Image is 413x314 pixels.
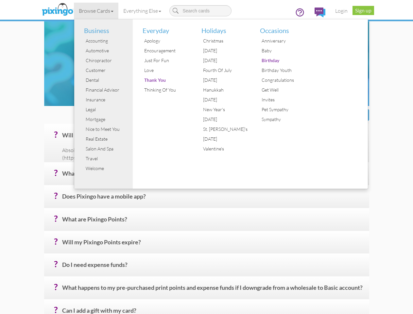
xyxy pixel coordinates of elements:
[260,36,309,46] div: Anniversary
[84,85,133,95] div: Financial Advisor
[84,95,133,105] div: Insurance
[79,46,133,56] a: Automotive
[201,114,250,124] div: [DATE]
[143,46,192,56] div: Encouragement
[201,95,250,105] div: [DATE]
[255,95,309,105] a: Invites
[197,19,250,36] li: Holidays
[62,239,364,251] h4: Will my Pixingo Points expire?
[201,75,250,85] div: [DATE]
[201,134,250,144] div: [DATE]
[255,56,309,65] a: Birthday
[255,105,309,114] a: Pet Sympathy
[143,36,192,46] div: Apology
[197,46,250,56] a: [DATE]
[255,46,309,56] a: Baby
[79,19,133,36] li: Business
[260,56,309,65] div: Birthday
[260,65,309,75] div: Birthday Youth
[79,65,133,75] a: Customer
[54,236,58,246] span: ?
[201,124,250,134] div: St. [PERSON_NAME]'s
[84,75,133,85] div: Dental
[62,193,364,205] h4: Does Pixingo have a mobile app?
[255,114,309,124] a: Sympathy
[197,144,250,154] a: Valentine's
[353,6,374,15] a: Sign up
[138,85,192,95] a: Thinking Of You
[74,3,118,19] a: Browse Cards
[79,95,133,105] a: Insurance
[79,114,133,124] a: Mortgage
[260,114,309,124] div: Sympathy
[84,144,133,154] div: Salon And Spa
[54,214,58,223] span: ?
[255,85,309,95] a: Get Well
[260,105,309,114] div: Pet Sympathy
[260,75,309,85] div: Congratulations
[62,132,364,144] h4: Will you help me?
[138,65,192,75] a: Love
[197,75,250,85] a: [DATE]
[138,46,192,56] a: Encouragement
[62,147,364,176] p: Absolutely! If you need a one-on-one walk-thru of the site, we are here for you. Just visit [[DOM...
[84,124,133,134] div: Nice to Meet You
[79,144,133,154] a: Salon And Spa
[79,134,133,144] a: Real Estate
[79,105,133,114] a: Legal
[84,46,133,56] div: Automotive
[260,85,309,95] div: Get Well
[79,56,133,65] a: Chiropractor
[84,56,133,65] div: Chiropractor
[143,85,192,95] div: Thinking Of You
[84,114,133,124] div: Mortgage
[197,95,250,105] a: [DATE]
[315,8,325,17] img: comments.svg
[54,259,58,269] span: ?
[79,75,133,85] a: Dental
[201,105,250,114] div: New Year's
[260,46,309,56] div: Baby
[79,36,133,46] a: Accounting
[79,85,133,95] a: Financial Advisor
[197,85,250,95] a: Hanukkah
[62,262,364,273] h4: Do I need expense funds?
[330,3,353,19] a: Login
[84,154,133,164] div: Travel
[255,19,309,36] li: Occasions
[143,56,192,65] div: Just For Fun
[79,124,133,134] a: Nice to Meet You
[255,75,309,85] a: Congratulations
[143,75,192,85] div: Thank You
[79,164,133,173] a: Welcome
[201,56,250,65] div: [DATE]
[40,2,75,18] img: pixingo logo
[79,154,133,164] a: Travel
[84,134,133,144] div: Real Estate
[46,44,374,65] h1: Frequently Asked Questions
[201,46,250,56] div: [DATE]
[143,65,192,75] div: Love
[84,164,133,173] div: Welcome
[255,36,309,46] a: Anniversary
[84,105,133,114] div: Legal
[84,65,133,75] div: Customer
[255,65,309,75] a: Birthday Youth
[201,65,250,75] div: Fourth Of July
[197,65,250,75] a: Fourth Of July
[54,282,58,292] span: ?
[54,130,58,139] span: ?
[54,168,58,178] span: ?
[118,3,166,19] a: Everything Else
[138,75,192,85] a: Thank You
[260,95,309,105] div: Invites
[169,5,232,16] input: Search cards
[39,73,374,79] h4: How to use Pixingo and other fun questions
[201,144,250,154] div: Valentine's
[84,36,133,46] div: Accounting
[197,134,250,144] a: [DATE]
[62,170,364,182] h4: What is the preferred browser?
[197,36,250,46] a: Christmas
[197,105,250,114] a: New Year's
[201,85,250,95] div: Hanukkah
